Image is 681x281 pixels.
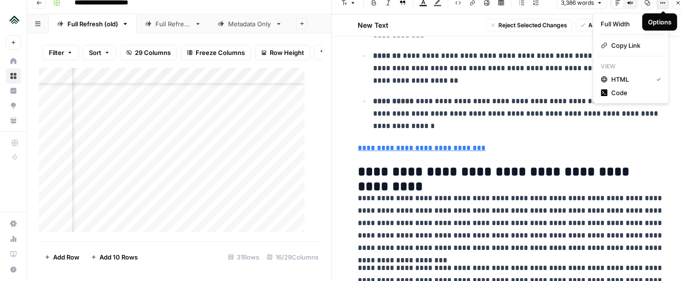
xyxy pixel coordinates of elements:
span: 29 Columns [135,48,171,57]
div: 16/29 Columns [263,249,322,265]
button: Reject Selected Changes [486,19,572,32]
div: Metadata Only [228,19,272,29]
a: Learning Hub [6,247,21,262]
a: Opportunities [6,98,21,113]
span: Filter [49,48,64,57]
span: Accept Selected Changes [589,21,660,30]
a: Home [6,54,21,69]
button: Freeze Columns [181,45,251,60]
h2: New Text [358,21,389,30]
button: Workspace: Uplisting [6,8,21,32]
button: Row Height [255,45,310,60]
span: Code [611,88,657,97]
p: View [597,60,665,73]
a: Metadata Only [209,14,290,33]
div: Full Refresh (old) [67,19,118,29]
button: Add Row [39,249,85,265]
span: Add 10 Rows [99,252,138,262]
button: Sort [83,45,116,60]
span: Freeze Columns [196,48,245,57]
span: HTML [611,75,648,84]
button: Filter [43,45,79,60]
button: Help + Support [6,262,21,277]
a: Browse [6,68,21,84]
a: Full Refresh (old) [49,14,137,33]
a: Your Data [6,113,21,128]
a: Insights [6,83,21,98]
span: Reject Selected Changes [499,21,568,30]
div: 31 Rows [224,249,263,265]
div: Full Width [601,19,645,29]
a: Settings [6,216,21,231]
img: Uplisting Logo [6,11,23,28]
a: Usage [6,231,21,247]
span: Add Row [53,252,79,262]
a: Full Refresh [137,14,209,33]
button: 29 Columns [120,45,177,60]
button: Accept Selected Changes [576,19,664,32]
span: Copy Link [611,41,657,50]
span: Sort [89,48,101,57]
span: Row Height [270,48,304,57]
button: Add 10 Rows [85,249,143,265]
div: Full Refresh [155,19,191,29]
